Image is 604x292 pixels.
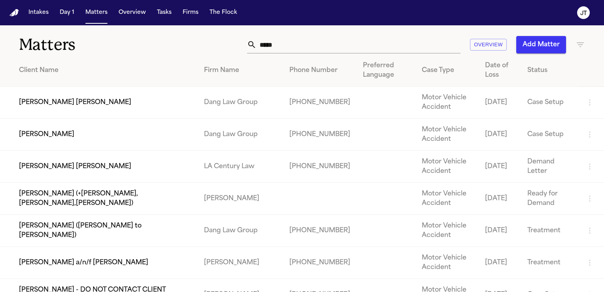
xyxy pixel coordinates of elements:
[283,247,357,279] td: [PHONE_NUMBER]
[527,66,572,75] div: Status
[479,247,521,279] td: [DATE]
[283,87,357,119] td: [PHONE_NUMBER]
[521,119,579,151] td: Case Setup
[9,9,19,17] a: Home
[415,87,479,119] td: Motor Vehicle Accident
[415,215,479,247] td: Motor Vehicle Accident
[415,183,479,215] td: Motor Vehicle Accident
[283,151,357,183] td: [PHONE_NUMBER]
[283,215,357,247] td: [PHONE_NUMBER]
[198,119,283,151] td: Dang Law Group
[19,66,191,75] div: Client Name
[198,151,283,183] td: LA Century Law
[521,87,579,119] td: Case Setup
[289,66,350,75] div: Phone Number
[57,6,77,20] button: Day 1
[415,151,479,183] td: Motor Vehicle Accident
[25,6,52,20] button: Intakes
[479,215,521,247] td: [DATE]
[198,247,283,279] td: [PERSON_NAME]
[9,9,19,17] img: Finch Logo
[415,247,479,279] td: Motor Vehicle Accident
[82,6,111,20] button: Matters
[479,87,521,119] td: [DATE]
[479,151,521,183] td: [DATE]
[516,36,566,53] button: Add Matter
[479,183,521,215] td: [DATE]
[204,66,277,75] div: Firm Name
[485,61,515,80] div: Date of Loss
[115,6,149,20] button: Overview
[415,119,479,151] td: Motor Vehicle Accident
[479,119,521,151] td: [DATE]
[521,247,579,279] td: Treatment
[521,215,579,247] td: Treatment
[198,215,283,247] td: Dang Law Group
[19,35,177,55] h1: Matters
[363,61,409,80] div: Preferred Language
[154,6,175,20] button: Tasks
[521,151,579,183] td: Demand Letter
[521,183,579,215] td: Ready for Demand
[198,87,283,119] td: Dang Law Group
[198,183,283,215] td: [PERSON_NAME]
[422,66,472,75] div: Case Type
[470,39,507,51] button: Overview
[283,119,357,151] td: [PHONE_NUMBER]
[206,6,240,20] button: The Flock
[179,6,202,20] button: Firms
